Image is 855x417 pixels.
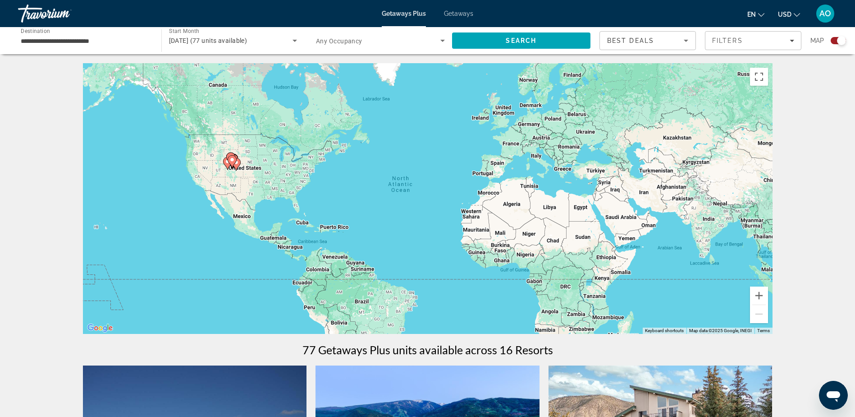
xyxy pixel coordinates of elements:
[452,32,591,49] button: Search
[85,322,115,334] img: Google
[689,328,752,333] span: Map data ©2025 Google, INEGI
[302,343,553,357] h1: 77 Getaways Plus units available across 16 Resorts
[169,37,247,44] span: [DATE] (77 units available)
[747,11,756,18] span: en
[169,28,199,34] span: Start Month
[607,35,688,46] mat-select: Sort by
[747,8,764,21] button: Change language
[85,322,115,334] a: Open this area in Google Maps (opens a new window)
[750,287,768,305] button: Zoom in
[506,37,536,44] span: Search
[819,9,831,18] span: AO
[607,37,654,44] span: Best Deals
[757,328,770,333] a: Terms (opens in new tab)
[819,381,848,410] iframe: Button to launch messaging window
[712,37,743,44] span: Filters
[705,31,801,50] button: Filters
[645,328,684,334] button: Keyboard shortcuts
[316,37,362,45] span: Any Occupancy
[444,10,473,17] a: Getaways
[810,34,824,47] span: Map
[750,68,768,86] button: Toggle fullscreen view
[778,8,800,21] button: Change currency
[21,28,50,34] span: Destination
[18,2,108,25] a: Travorium
[814,4,837,23] button: User Menu
[21,36,150,46] input: Select destination
[750,305,768,323] button: Zoom out
[778,11,791,18] span: USD
[382,10,426,17] a: Getaways Plus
